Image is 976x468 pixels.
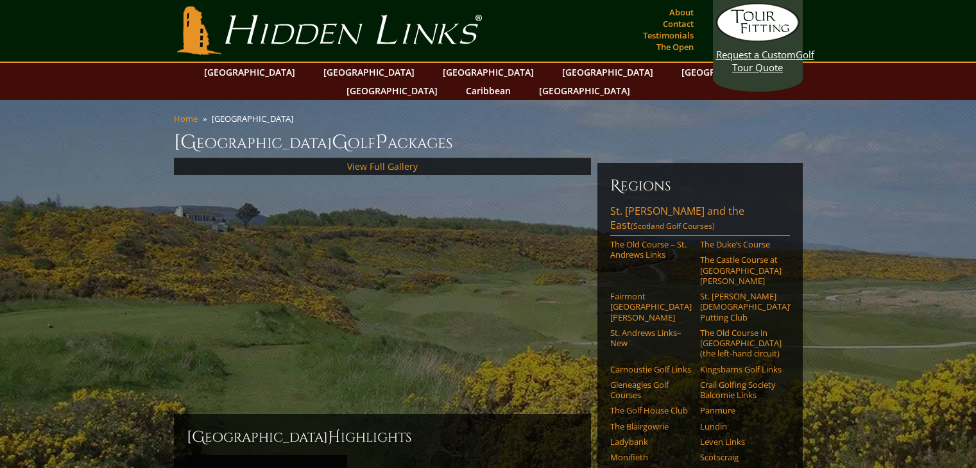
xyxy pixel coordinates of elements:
a: Request a CustomGolf Tour Quote [716,3,800,74]
a: The Old Course in [GEOGRAPHIC_DATA] (the left-hand circuit) [700,328,782,359]
a: [GEOGRAPHIC_DATA] [556,63,660,81]
a: The Golf House Club [610,405,692,415]
a: About [666,3,697,21]
span: G [332,130,348,155]
a: [GEOGRAPHIC_DATA] [675,63,779,81]
a: [GEOGRAPHIC_DATA] [340,81,444,100]
a: The Old Course – St. Andrews Links [610,239,692,260]
a: St. [PERSON_NAME] and the East(Scotland Golf Courses) [610,204,790,236]
h2: [GEOGRAPHIC_DATA] ighlights [187,427,578,447]
a: The Castle Course at [GEOGRAPHIC_DATA][PERSON_NAME] [700,255,782,286]
a: The Open [653,38,697,56]
span: P [375,130,388,155]
a: View Full Gallery [347,160,418,172]
span: (Scotland Golf Courses) [631,221,715,231]
a: [GEOGRAPHIC_DATA] [198,63,302,81]
h6: Regions [610,176,790,196]
a: Carnoustie Golf Links [610,364,692,374]
a: [GEOGRAPHIC_DATA] [533,81,637,100]
a: The Blairgowrie [610,421,692,431]
a: Scotscraig [700,452,782,462]
a: Fairmont [GEOGRAPHIC_DATA][PERSON_NAME] [610,291,692,322]
a: Testimonials [640,26,697,44]
a: St. Andrews Links–New [610,328,692,349]
a: Caribbean [459,81,517,100]
span: H [328,427,341,447]
a: [GEOGRAPHIC_DATA] [436,63,540,81]
a: Contact [660,15,697,33]
a: Home [174,113,198,124]
a: Crail Golfing Society Balcomie Links [700,380,782,401]
li: [GEOGRAPHIC_DATA] [212,113,298,124]
a: Lundin [700,421,782,431]
a: Leven Links [700,437,782,447]
a: Ladybank [610,437,692,447]
h1: [GEOGRAPHIC_DATA] olf ackages [174,130,803,155]
a: [GEOGRAPHIC_DATA] [317,63,421,81]
a: Monifieth [610,452,692,462]
a: The Duke’s Course [700,239,782,249]
a: St. [PERSON_NAME] [DEMOGRAPHIC_DATA]’ Putting Club [700,291,782,322]
a: Gleneagles Golf Courses [610,380,692,401]
a: Panmure [700,405,782,415]
a: Kingsbarns Golf Links [700,364,782,374]
span: Request a Custom [716,48,796,61]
